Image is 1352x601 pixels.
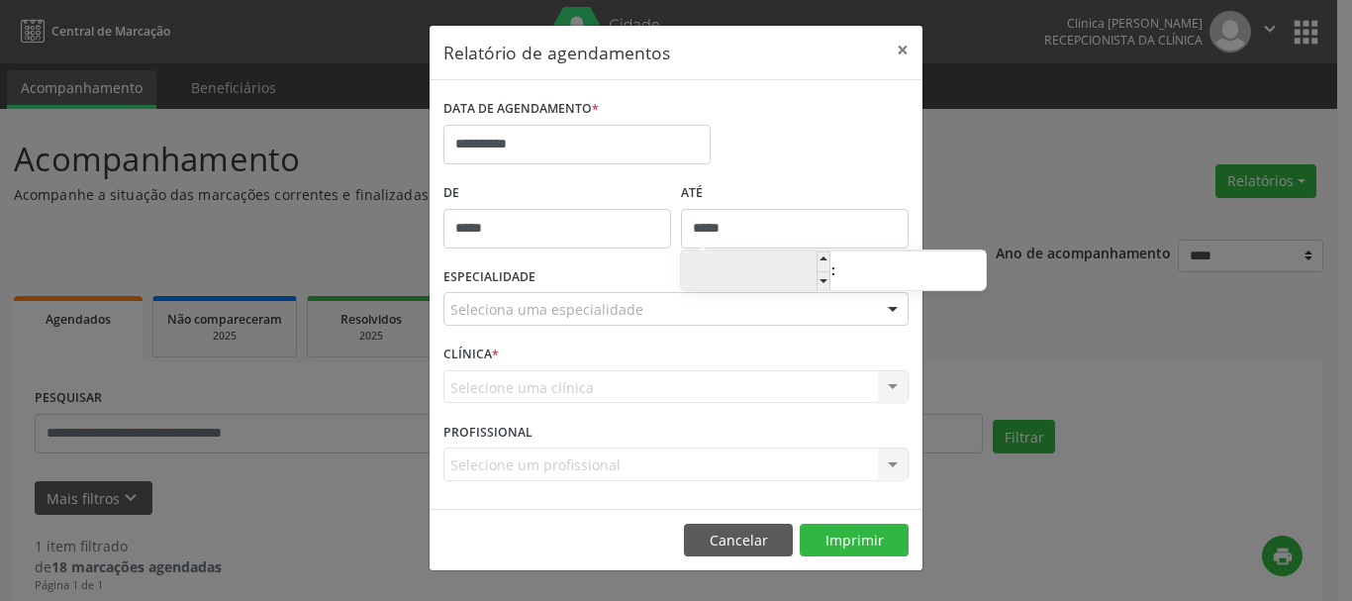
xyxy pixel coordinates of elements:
[443,417,532,448] label: PROFISSIONAL
[443,178,671,209] label: De
[681,178,909,209] label: ATÉ
[883,26,922,74] button: Close
[450,299,643,320] span: Seleciona uma especialidade
[443,262,535,293] label: ESPECIALIDADE
[443,340,499,370] label: CLÍNICA
[684,524,793,557] button: Cancelar
[443,94,599,125] label: DATA DE AGENDAMENTO
[830,250,836,290] span: :
[443,40,670,65] h5: Relatório de agendamentos
[800,524,909,557] button: Imprimir
[836,252,986,292] input: Minute
[681,252,830,292] input: Hour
